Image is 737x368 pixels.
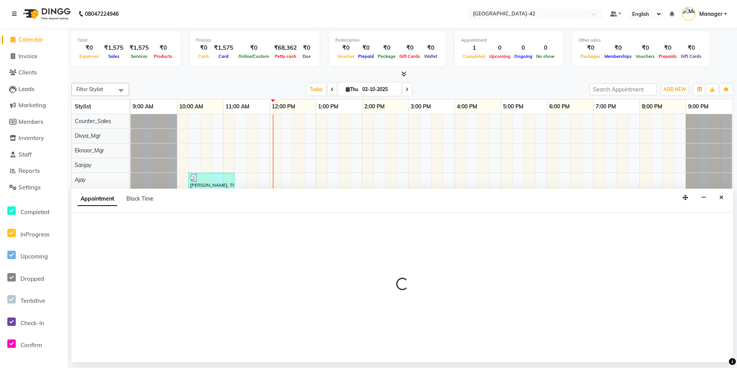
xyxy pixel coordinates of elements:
[19,85,34,93] span: Leads
[19,118,43,125] span: Members
[512,44,534,52] div: 0
[335,37,439,44] div: Redemption
[579,44,602,52] div: ₹0
[716,192,727,204] button: Close
[77,54,101,59] span: Expenses
[2,85,66,94] a: Leads
[376,54,397,59] span: Package
[20,253,48,260] span: Upcoming
[534,44,557,52] div: 0
[461,54,487,59] span: Completed
[547,101,572,112] a: 6:00 PM
[657,54,679,59] span: Prepaids
[19,101,46,109] span: Marketing
[271,44,300,52] div: ₹68,362
[2,167,66,176] a: Reports
[356,44,376,52] div: ₹0
[501,101,525,112] a: 5:00 PM
[487,54,512,59] span: Upcoming
[177,101,205,112] a: 10:00 AM
[77,37,174,44] div: Total
[344,86,360,92] span: Thu
[152,54,174,59] span: Products
[196,54,211,59] span: Cash
[534,54,557,59] span: No show
[19,69,37,76] span: Clients
[20,319,44,327] span: Check-In
[461,44,487,52] div: 1
[579,54,602,59] span: Packages
[679,54,703,59] span: Gift Cards
[106,54,121,59] span: Sales
[76,86,103,92] span: Filter Stylist
[77,44,101,52] div: ₹0
[2,35,66,44] a: Calendar
[19,36,43,43] span: Calendar
[686,101,710,112] a: 9:00 PM
[20,231,49,238] span: InProgress
[20,297,45,304] span: Tentative
[20,3,72,25] img: logo
[409,101,433,112] a: 3:00 PM
[236,44,271,52] div: ₹0
[217,54,231,59] span: Card
[270,101,297,112] a: 12:00 PM
[189,174,234,189] div: [PERSON_NAME], TK01, 10:15 AM-11:15 AM, Sr.Stylist Cut(F) (₹1600)
[335,44,356,52] div: ₹0
[589,83,657,95] input: Search Appointment
[101,44,126,52] div: ₹1,575
[594,101,618,112] a: 7:00 PM
[699,10,722,18] span: Manager
[20,275,44,282] span: Dropped
[657,44,679,52] div: ₹0
[461,37,557,44] div: Appointment
[211,44,236,52] div: ₹1,575
[273,54,298,59] span: Petty cash
[196,37,313,44] div: Finance
[376,44,397,52] div: ₹0
[75,132,101,139] span: Divya_Mgr
[2,68,66,77] a: Clients
[126,195,153,202] span: Block Time
[2,183,66,192] a: Settings
[360,84,399,95] input: 2025-10-02
[19,151,32,158] span: Staff
[661,84,688,95] button: ADD NEW
[663,86,686,92] span: ADD NEW
[2,150,66,159] a: Staff
[19,184,40,191] span: Settings
[679,44,703,52] div: ₹0
[2,134,66,143] a: Inventory
[512,54,534,59] span: Ongoing
[75,162,91,169] span: Sanjay
[75,103,91,110] span: Stylist
[316,101,340,112] a: 1:00 PM
[236,54,271,59] span: Online/Custom
[602,54,634,59] span: Memberships
[634,44,657,52] div: ₹0
[634,54,657,59] span: Vouchers
[152,44,174,52] div: ₹0
[579,37,703,44] div: Other sales
[196,44,211,52] div: ₹0
[362,101,387,112] a: 2:00 PM
[20,208,49,216] span: Completed
[300,44,313,52] div: ₹0
[335,54,356,59] span: Voucher
[602,44,634,52] div: ₹0
[2,118,66,127] a: Members
[397,44,422,52] div: ₹0
[422,54,439,59] span: Wallet
[77,192,117,206] span: Appointment
[307,83,326,95] span: Today
[75,118,111,125] span: Counter_Sales
[19,134,44,142] span: Inventory
[224,101,251,112] a: 11:00 AM
[640,101,664,112] a: 8:00 PM
[397,54,422,59] span: Gift Cards
[131,101,155,112] a: 9:00 AM
[487,44,512,52] div: 0
[682,7,695,20] img: Manager
[19,167,40,174] span: Reports
[126,44,152,52] div: ₹1,575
